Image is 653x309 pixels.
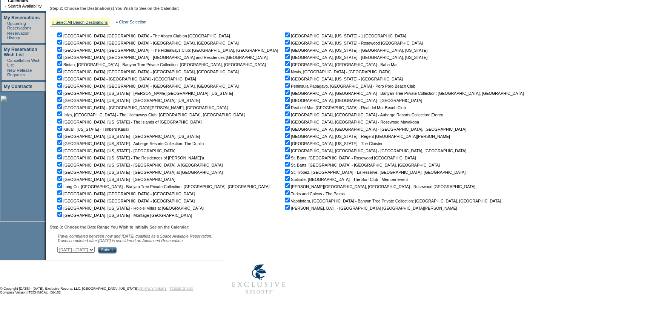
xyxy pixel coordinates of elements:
nobr: [GEOGRAPHIC_DATA], [US_STATE] - [GEOGRAPHIC_DATA], [US_STATE] [283,48,427,53]
nobr: [GEOGRAPHIC_DATA], [GEOGRAPHIC_DATA] - Banyan Tree Private Collection: [GEOGRAPHIC_DATA], [GEOGRA... [283,91,524,96]
nobr: Real del Mar, [GEOGRAPHIC_DATA] - Real del Mar Beach Club [283,105,406,110]
a: Upcoming Reservations [7,21,31,30]
nobr: [GEOGRAPHIC_DATA], [GEOGRAPHIC_DATA] - Baha Mar [283,62,398,67]
a: New Release Requests [7,68,32,77]
img: Exclusive Resorts [225,260,292,298]
nobr: [GEOGRAPHIC_DATA], [US_STATE] - [GEOGRAPHIC_DATA] [56,148,175,153]
a: My Reservation Wish List [4,47,37,57]
a: Search Availability [8,4,41,8]
nobr: Travel completed after [DATE] is considered an Advanced Reservation. [57,238,184,243]
a: My Contracts [4,84,32,89]
a: Reservation History [7,31,29,40]
a: » Clear Selection [116,20,146,24]
td: · [5,68,6,77]
nobr: [GEOGRAPHIC_DATA], [US_STATE] - The Cloister [283,141,383,146]
nobr: [GEOGRAPHIC_DATA], [US_STATE] - Rosewood [GEOGRAPHIC_DATA] [283,41,423,45]
nobr: [GEOGRAPHIC_DATA], [US_STATE] - [GEOGRAPHIC_DATA] at [GEOGRAPHIC_DATA] [56,170,223,175]
nobr: [GEOGRAPHIC_DATA], [US_STATE] - Montage [GEOGRAPHIC_DATA] [56,213,192,218]
input: Submit [98,247,117,253]
nobr: Kaua'i, [US_STATE] - Timbers Kaua'i [56,127,129,131]
a: PRIVACY POLICY [139,287,167,290]
nobr: [GEOGRAPHIC_DATA], [US_STATE] - [GEOGRAPHIC_DATA] [56,177,175,182]
nobr: Peninsula Papagayo, [GEOGRAPHIC_DATA] - Poro Poro Beach Club [283,84,415,88]
td: · [5,31,6,40]
nobr: Ibiza, [GEOGRAPHIC_DATA] - The Hideaways Club: [GEOGRAPHIC_DATA], [GEOGRAPHIC_DATA] [56,113,245,117]
nobr: [GEOGRAPHIC_DATA], [GEOGRAPHIC_DATA] - Auberge Resorts Collection: Etereo [283,113,443,117]
nobr: [GEOGRAPHIC_DATA], [GEOGRAPHIC_DATA] - The Hideaways Club: [GEOGRAPHIC_DATA], [GEOGRAPHIC_DATA] [56,48,278,53]
nobr: [GEOGRAPHIC_DATA], [GEOGRAPHIC_DATA] - [GEOGRAPHIC_DATA] [56,192,195,196]
nobr: Turks and Caicos - The Palms [283,192,345,196]
nobr: St. Barts, [GEOGRAPHIC_DATA] - [GEOGRAPHIC_DATA], [GEOGRAPHIC_DATA] [283,163,440,167]
nobr: [GEOGRAPHIC_DATA], [GEOGRAPHIC_DATA] - [GEOGRAPHIC_DATA] and Residences [GEOGRAPHIC_DATA] [56,55,267,60]
nobr: [GEOGRAPHIC_DATA], [US_STATE] - 1 [GEOGRAPHIC_DATA] [283,34,406,38]
nobr: [GEOGRAPHIC_DATA] - [GEOGRAPHIC_DATA] - [GEOGRAPHIC_DATA] [56,77,196,81]
nobr: [GEOGRAPHIC_DATA], [US_STATE] - [GEOGRAPHIC_DATA], [US_STATE] [56,98,200,103]
a: My Reservations [4,15,40,20]
nobr: [GEOGRAPHIC_DATA], [US_STATE] - [GEOGRAPHIC_DATA], [US_STATE] [56,134,200,139]
nobr: Surfside, [GEOGRAPHIC_DATA] - The Surf Club - Member Event [283,177,408,182]
nobr: [GEOGRAPHIC_DATA], [US_STATE] - Ho'olei Villas at [GEOGRAPHIC_DATA] [56,206,204,210]
nobr: [GEOGRAPHIC_DATA], [US_STATE] - [GEOGRAPHIC_DATA], A [GEOGRAPHIC_DATA] [56,163,223,167]
nobr: [GEOGRAPHIC_DATA], [US_STATE] - [GEOGRAPHIC_DATA], [US_STATE] [283,55,427,60]
nobr: [PERSON_NAME][GEOGRAPHIC_DATA], [GEOGRAPHIC_DATA] - Rosewood [GEOGRAPHIC_DATA] [283,184,475,189]
nobr: St. Tropez, [GEOGRAPHIC_DATA] - La Reserve: [GEOGRAPHIC_DATA], [GEOGRAPHIC_DATA] [283,170,466,175]
nobr: Vabbinfaru, [GEOGRAPHIC_DATA] - Banyan Tree Private Collection: [GEOGRAPHIC_DATA], [GEOGRAPHIC_DATA] [283,199,501,203]
nobr: St. Barts, [GEOGRAPHIC_DATA] - Rosewood [GEOGRAPHIC_DATA] [283,156,416,160]
nobr: [GEOGRAPHIC_DATA], [US_STATE] - The Residences of [PERSON_NAME]'a [56,156,204,160]
nobr: [GEOGRAPHIC_DATA], [GEOGRAPHIC_DATA] - The Abaco Club on [GEOGRAPHIC_DATA] [56,34,230,38]
nobr: [GEOGRAPHIC_DATA], [GEOGRAPHIC_DATA] - [GEOGRAPHIC_DATA], [GEOGRAPHIC_DATA] [56,41,239,45]
nobr: [GEOGRAPHIC_DATA], [GEOGRAPHIC_DATA] - [GEOGRAPHIC_DATA], [GEOGRAPHIC_DATA] [56,70,239,74]
nobr: Lang Co, [GEOGRAPHIC_DATA] - Banyan Tree Private Collection: [GEOGRAPHIC_DATA], [GEOGRAPHIC_DATA] [56,184,270,189]
a: Cancellation Wish List [7,58,40,67]
span: Travel completed between now and [DATE] qualifies as a Space Available Reservation. [57,234,212,238]
b: Step 2: Choose the Destination(s) You Wish to See on the Calendar: [50,6,179,11]
td: · [5,58,6,67]
nobr: [GEOGRAPHIC_DATA], [GEOGRAPHIC_DATA] - [GEOGRAPHIC_DATA], [GEOGRAPHIC_DATA] [283,127,466,131]
nobr: [GEOGRAPHIC_DATA], [GEOGRAPHIC_DATA] - [GEOGRAPHIC_DATA], [GEOGRAPHIC_DATA] [56,84,239,88]
nobr: [GEOGRAPHIC_DATA], [GEOGRAPHIC_DATA] - Rosewood Mayakoba [283,120,419,124]
nobr: [PERSON_NAME], B.V.I. - [GEOGRAPHIC_DATA] [GEOGRAPHIC_DATA][PERSON_NAME] [283,206,457,210]
b: Step 3: Choose the Date Range You Wish to Initially See on the Calendar: [50,225,189,229]
nobr: [GEOGRAPHIC_DATA], [GEOGRAPHIC_DATA] - [GEOGRAPHIC_DATA] [56,199,195,203]
nobr: [GEOGRAPHIC_DATA], [US_STATE] - [GEOGRAPHIC_DATA] [283,77,403,81]
td: · [5,21,6,30]
nobr: [GEOGRAPHIC_DATA], [US_STATE] - Regent [GEOGRAPHIC_DATA][PERSON_NAME] [283,134,450,139]
a: » Select All Beach Destinations [52,20,108,25]
nobr: [GEOGRAPHIC_DATA], [US_STATE] - The Islands of [GEOGRAPHIC_DATA] [56,120,201,124]
nobr: [GEOGRAPHIC_DATA] - [GEOGRAPHIC_DATA][PERSON_NAME], [GEOGRAPHIC_DATA] [56,105,228,110]
nobr: Bintan, [GEOGRAPHIC_DATA] - Banyan Tree Private Collection: [GEOGRAPHIC_DATA], [GEOGRAPHIC_DATA] [56,62,266,67]
nobr: [GEOGRAPHIC_DATA], [GEOGRAPHIC_DATA] - [GEOGRAPHIC_DATA] [283,98,422,103]
a: TERMS OF USE [170,287,194,290]
nobr: Nevis, [GEOGRAPHIC_DATA] - [GEOGRAPHIC_DATA] [283,70,390,74]
nobr: [GEOGRAPHIC_DATA], [US_STATE] - Auberge Resorts Collection: The Dunlin [56,141,204,146]
nobr: [GEOGRAPHIC_DATA], [US_STATE] - [PERSON_NAME][GEOGRAPHIC_DATA], [US_STATE] [56,91,233,96]
td: · [5,4,7,8]
nobr: [GEOGRAPHIC_DATA], [GEOGRAPHIC_DATA] - [GEOGRAPHIC_DATA], [GEOGRAPHIC_DATA] [283,148,466,153]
